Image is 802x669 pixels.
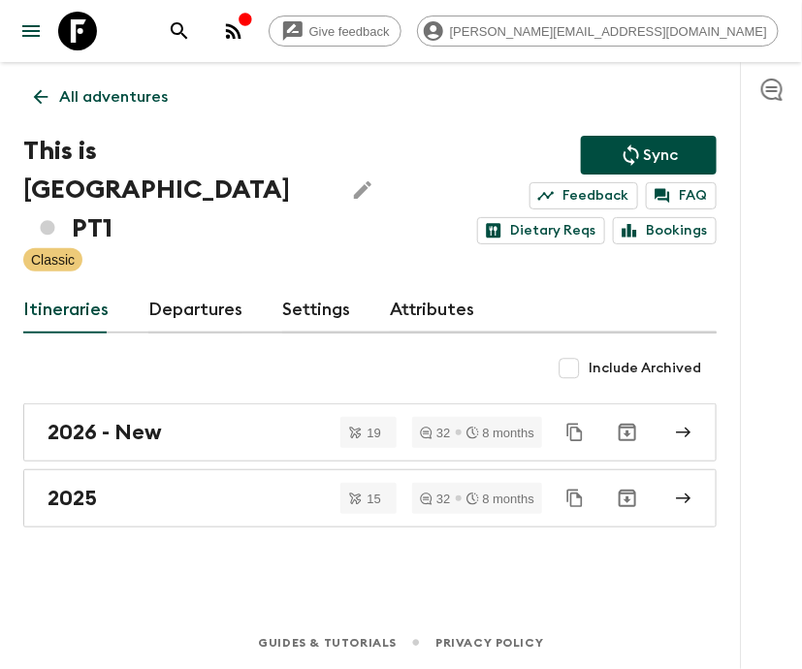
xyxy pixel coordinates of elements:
[420,493,450,505] div: 32
[417,16,779,47] div: [PERSON_NAME][EMAIL_ADDRESS][DOMAIN_NAME]
[23,132,328,248] h1: This is [GEOGRAPHIC_DATA] PT1
[466,427,534,439] div: 8 months
[356,493,393,505] span: 15
[31,250,75,270] p: Classic
[608,479,647,518] button: Archive
[477,217,605,244] a: Dietary Reqs
[529,182,638,209] a: Feedback
[23,78,178,116] a: All adventures
[390,287,475,334] a: Attributes
[420,427,450,439] div: 32
[435,632,543,653] a: Privacy Policy
[613,217,717,244] a: Bookings
[581,136,717,175] button: Sync adventure departures to the booking engine
[59,85,168,109] p: All adventures
[299,24,401,39] span: Give feedback
[12,12,50,50] button: menu
[643,143,678,167] p: Sync
[269,16,401,47] a: Give feedback
[258,632,397,653] a: Guides & Tutorials
[608,413,647,452] button: Archive
[48,420,162,445] h2: 2026 - New
[356,427,393,439] span: 19
[23,469,717,527] a: 2025
[343,132,382,248] button: Edit Adventure Title
[48,486,97,511] h2: 2025
[439,24,778,39] span: [PERSON_NAME][EMAIL_ADDRESS][DOMAIN_NAME]
[589,359,701,378] span: Include Archived
[148,287,243,334] a: Departures
[558,415,593,450] button: Duplicate
[646,182,717,209] a: FAQ
[282,287,351,334] a: Settings
[558,481,593,516] button: Duplicate
[160,12,199,50] button: search adventures
[23,403,717,462] a: 2026 - New
[466,493,534,505] div: 8 months
[23,287,110,334] a: Itineraries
